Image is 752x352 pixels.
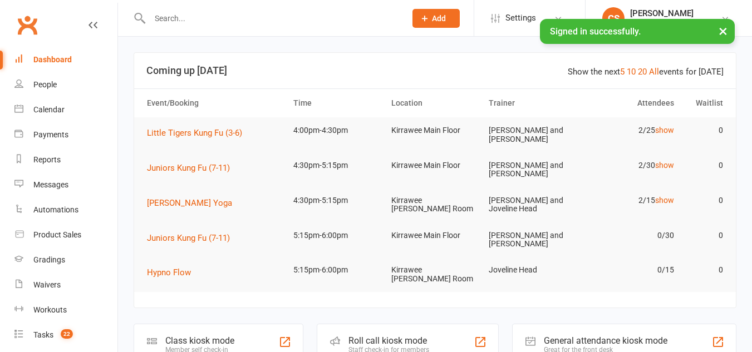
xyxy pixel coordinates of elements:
[582,257,680,283] td: 0/15
[33,130,68,139] div: Payments
[386,257,484,292] td: Kirrawee [PERSON_NAME] Room
[288,187,386,214] td: 4:30pm-5:15pm
[638,67,647,77] a: 20
[14,298,117,323] a: Workouts
[386,187,484,222] td: Kirrawee [PERSON_NAME] Room
[582,222,680,249] td: 0/30
[649,67,659,77] a: All
[33,80,57,89] div: People
[14,97,117,122] a: Calendar
[679,89,728,117] th: Waitlist
[14,122,117,147] a: Payments
[33,180,68,189] div: Messages
[288,152,386,179] td: 4:30pm-5:15pm
[679,222,728,249] td: 0
[679,187,728,214] td: 0
[147,163,230,173] span: Juniors Kung Fu (7-11)
[14,147,117,172] a: Reports
[582,117,680,143] td: 2/25
[713,19,733,43] button: ×
[147,198,232,208] span: [PERSON_NAME] Yoga
[33,205,78,214] div: Automations
[582,152,680,179] td: 2/30
[288,257,386,283] td: 5:15pm-6:00pm
[33,255,65,264] div: Gradings
[288,222,386,249] td: 5:15pm-6:00pm
[33,305,67,314] div: Workouts
[386,222,484,249] td: Kirrawee Main Floor
[484,257,582,283] td: Joveline Head
[147,196,240,210] button: [PERSON_NAME] Yoga
[679,117,728,143] td: 0
[147,266,199,279] button: Hypno Flow
[33,155,61,164] div: Reports
[679,152,728,179] td: 0
[147,128,242,138] span: Little Tigers Kung Fu (3-6)
[582,89,680,117] th: Attendees
[147,231,238,245] button: Juniors Kung Fu (7-11)
[61,329,73,339] span: 22
[655,161,674,170] a: show
[620,67,625,77] a: 5
[14,47,117,72] a: Dashboard
[147,267,191,277] span: Hypno Flow
[33,55,72,64] div: Dashboard
[142,89,288,117] th: Event/Booking
[147,126,250,140] button: Little Tigers Kung Fu (3-6)
[484,152,582,187] td: [PERSON_NAME] and [PERSON_NAME]
[582,187,680,214] td: 2/15
[147,233,230,243] span: Juniors Kung Fu (7-11)
[14,197,117,222] a: Automations
[14,222,117,247] a: Product Sales
[386,152,484,179] td: Kirrawee Main Floor
[33,280,61,289] div: Waivers
[33,230,81,239] div: Product Sales
[386,117,484,143] td: Kirrawee Main Floor
[627,67,636,77] a: 10
[14,272,117,298] a: Waivers
[288,89,386,117] th: Time
[630,8,713,18] div: [PERSON_NAME]
[550,26,641,37] span: Signed in successfully.
[14,323,117,348] a: Tasks 22
[33,330,53,339] div: Tasks
[14,172,117,197] a: Messages
[146,11,398,26] input: Search...
[412,9,460,28] button: Add
[630,18,713,28] div: Head Academy Kung Fu
[544,335,667,346] div: General attendance kiosk mode
[14,72,117,97] a: People
[484,117,582,152] td: [PERSON_NAME] and [PERSON_NAME]
[14,247,117,272] a: Gradings
[348,335,429,346] div: Roll call kiosk mode
[484,187,582,222] td: [PERSON_NAME] and Joveline Head
[386,89,484,117] th: Location
[568,65,724,78] div: Show the next events for [DATE]
[484,222,582,257] td: [PERSON_NAME] and [PERSON_NAME]
[655,196,674,205] a: show
[484,89,582,117] th: Trainer
[432,14,446,23] span: Add
[602,7,625,29] div: CS
[505,6,536,31] span: Settings
[13,11,41,39] a: Clubworx
[33,105,65,114] div: Calendar
[655,126,674,135] a: show
[147,161,238,175] button: Juniors Kung Fu (7-11)
[165,335,234,346] div: Class kiosk mode
[679,257,728,283] td: 0
[288,117,386,143] td: 4:00pm-4:30pm
[146,65,724,76] h3: Coming up [DATE]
